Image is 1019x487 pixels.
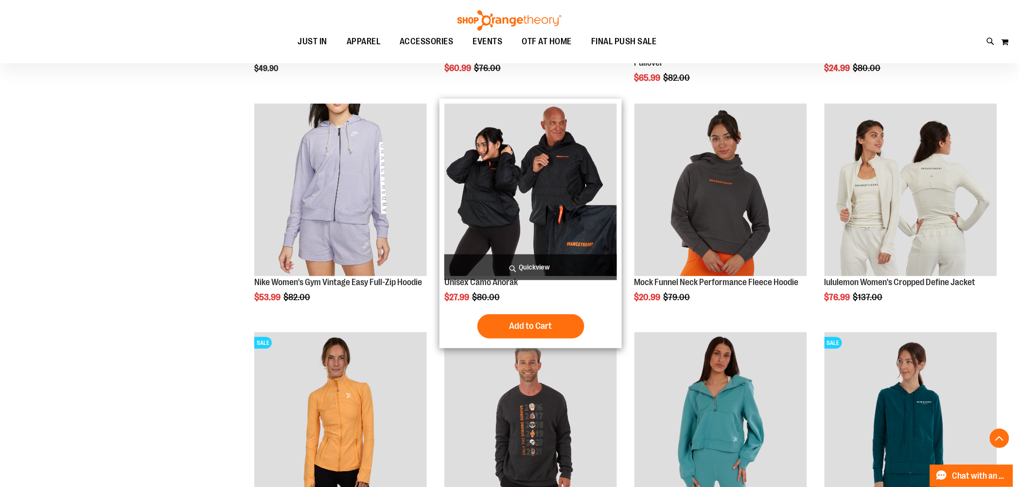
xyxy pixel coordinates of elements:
span: SALE [825,337,842,349]
span: $137.00 [853,292,884,302]
span: $60.99 [444,63,473,73]
span: $24.99 [825,63,852,73]
span: $49.90 [254,64,280,73]
a: ACCESSORIES [390,31,463,53]
span: $82.00 [283,292,312,302]
span: $53.99 [254,292,282,302]
a: Mock Funnel Neck Performance Fleece Hoodie [634,277,799,287]
span: Add to Cart [509,321,552,331]
span: JUST IN [298,31,327,53]
span: $27.99 [444,292,471,302]
div: product [820,99,1002,327]
a: EVENTS [463,31,512,53]
button: Chat with an Expert [930,465,1014,487]
button: Back To Top [990,429,1009,448]
img: Product image for lululemon Define Jacket Cropped [825,104,997,276]
a: Product image for Nike Gym Vintage Easy Full Zip Hoodie [254,104,427,278]
img: Shop Orangetheory [456,10,563,31]
a: lululemon Women's Cropped Define Jacket [825,277,976,287]
a: Product image for lululemon Define Jacket Cropped [825,104,997,278]
span: SALE [254,337,272,349]
span: $82.00 [664,73,692,83]
button: Add to Cart [477,314,584,339]
span: $80.00 [853,63,882,73]
span: $80.00 [472,292,501,302]
img: Product image for Unisex Camo Anorak [444,104,617,276]
a: Product image for Unisex Camo Anorak [444,104,617,278]
div: product [249,99,432,327]
span: OTF AT HOME [522,31,572,53]
span: $76.00 [474,63,502,73]
a: JUST IN [288,31,337,53]
img: Product image for Nike Gym Vintage Easy Full Zip Hoodie [254,104,427,276]
span: $20.99 [634,292,662,302]
span: $79.00 [664,292,692,302]
a: APPAREL [337,31,390,53]
span: $65.99 [634,73,662,83]
span: APPAREL [347,31,381,53]
div: product [630,99,812,327]
img: Product image for Mock Funnel Neck Performance Fleece Hoodie [634,104,807,276]
a: OTF AT HOME [512,31,582,53]
span: ACCESSORIES [400,31,454,53]
a: Unisex Camo Anorak [444,277,518,287]
a: Quickview [444,254,617,280]
a: Product image for Mock Funnel Neck Performance Fleece Hoodie [634,104,807,278]
a: Nike Women's Gym Vintage Easy Full-Zip Hoodie [254,277,422,287]
span: EVENTS [473,31,503,53]
span: Chat with an Expert [952,471,1007,481]
span: $76.99 [825,292,852,302]
div: product [439,99,622,348]
a: FINAL PUSH SALE [581,31,667,53]
span: FINAL PUSH SALE [591,31,657,53]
